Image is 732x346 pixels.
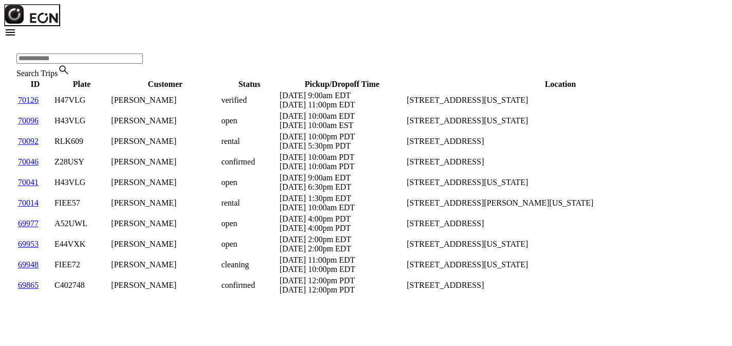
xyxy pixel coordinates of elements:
[280,153,405,162] div: [DATE] 10:00am PDT
[54,255,109,275] td: FIEE72
[111,214,219,233] td: [PERSON_NAME]
[54,79,109,89] th: Plate
[406,90,715,110] td: [STREET_ADDRESS][US_STATE]
[18,240,39,248] a: 69953
[280,183,405,192] div: [DATE] 6:30pm EDT
[54,214,109,233] td: A52UWL
[280,162,405,171] div: [DATE] 10:00am PDT
[280,244,405,253] div: [DATE] 2:00pm EDT
[18,219,39,228] a: 69977
[111,152,219,172] td: [PERSON_NAME]
[280,141,405,151] div: [DATE] 5:30pm PDT
[18,281,39,289] a: 69865
[221,276,278,295] td: confirmed
[406,276,715,295] td: [STREET_ADDRESS]
[17,79,53,89] th: ID
[111,173,219,192] td: [PERSON_NAME]
[406,255,715,275] td: [STREET_ADDRESS][US_STATE]
[406,79,715,89] th: Location
[280,276,405,285] div: [DATE] 12:00pm PDT
[221,111,278,131] td: open
[111,132,219,151] td: [PERSON_NAME]
[280,100,405,110] div: [DATE] 11:00pm EDT
[221,255,278,275] td: cleaning
[54,90,109,110] td: H47VLG
[280,203,405,212] div: [DATE] 10:00am EDT
[221,234,278,254] td: open
[54,152,109,172] td: Z28USY
[18,96,39,104] a: 70126
[280,112,405,121] div: [DATE] 10:00am EDT
[406,132,715,151] td: [STREET_ADDRESS]
[111,90,219,110] td: [PERSON_NAME]
[18,260,39,269] a: 69948
[221,152,278,172] td: confirmed
[54,173,109,192] td: H43VLG
[406,173,715,192] td: [STREET_ADDRESS][US_STATE]
[111,276,219,295] td: [PERSON_NAME]
[111,193,219,213] td: [PERSON_NAME]
[54,234,109,254] td: E44VXK
[54,193,109,213] td: FIEE57
[111,111,219,131] td: [PERSON_NAME]
[18,137,39,145] a: 70092
[280,214,405,224] div: [DATE] 4:00pm PDT
[280,224,405,233] div: [DATE] 4:00pm PDT
[221,90,278,110] td: verified
[18,198,39,207] a: 70014
[280,256,405,265] div: [DATE] 11:00pm EDT
[406,193,715,213] td: [STREET_ADDRESS][PERSON_NAME][US_STATE]
[221,132,278,151] td: rental
[4,26,16,39] span: menu
[221,214,278,233] td: open
[279,79,406,89] th: Pickup/Dropoff Time
[280,91,405,100] div: [DATE] 9:00am EDT
[406,214,715,233] td: [STREET_ADDRESS]
[54,276,109,295] td: C402748
[221,193,278,213] td: rental
[280,132,405,141] div: [DATE] 10:00pm PDT
[111,255,219,275] td: [PERSON_NAME]
[18,178,39,187] a: 70041
[16,69,58,78] label: Search Trips
[280,235,405,244] div: [DATE] 2:00pm EDT
[18,157,39,166] a: 70046
[221,173,278,192] td: open
[54,132,109,151] td: RLK609
[111,79,219,89] th: Customer
[280,173,405,183] div: [DATE] 9:00am EDT
[280,265,405,274] div: [DATE] 10:00pm EDT
[111,234,219,254] td: [PERSON_NAME]
[18,116,39,125] a: 70096
[54,111,109,131] td: H43VLG
[406,111,715,131] td: [STREET_ADDRESS][US_STATE]
[280,285,405,295] div: [DATE] 12:00pm PDT
[406,234,715,254] td: [STREET_ADDRESS][US_STATE]
[406,152,715,172] td: [STREET_ADDRESS]
[280,121,405,130] div: [DATE] 10:00am EST
[221,79,278,89] th: Status
[280,194,405,203] div: [DATE] 1:30pm EDT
